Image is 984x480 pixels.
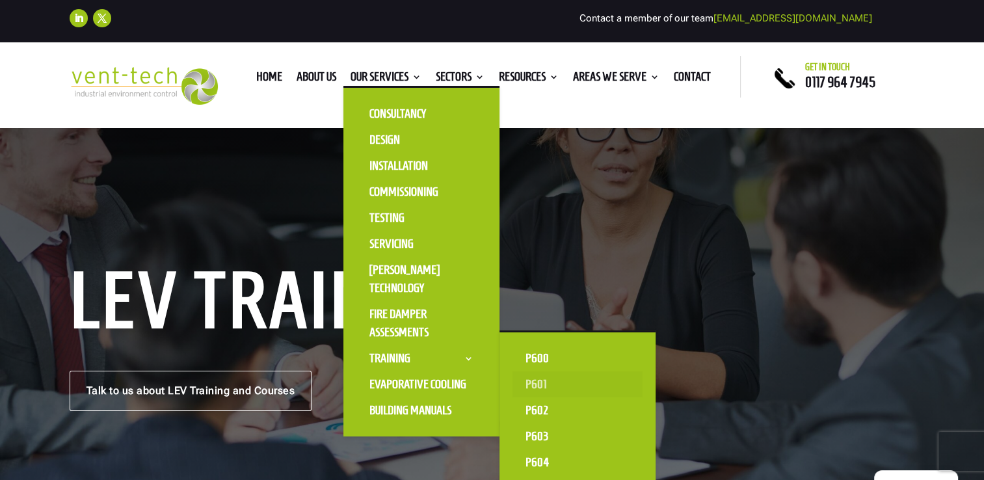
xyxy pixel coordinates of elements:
[436,72,485,87] a: Sectors
[93,9,111,27] a: Follow on X
[256,72,282,87] a: Home
[356,101,486,127] a: Consultancy
[356,345,486,371] a: Training
[356,179,486,205] a: Commissioning
[512,397,643,423] a: P602
[512,423,643,449] a: P603
[512,449,643,475] a: P604
[805,74,875,90] a: 0117 964 7945
[356,397,486,423] a: Building Manuals
[297,72,336,87] a: About us
[356,301,486,345] a: Fire Damper Assessments
[70,371,312,411] a: Talk to us about LEV Training and Courses
[512,345,643,371] a: P600
[70,269,492,338] h1: LEV Training Courses
[356,371,486,397] a: Evaporative Cooling
[70,9,88,27] a: Follow on LinkedIn
[579,12,872,24] span: Contact a member of our team
[713,12,872,24] a: [EMAIL_ADDRESS][DOMAIN_NAME]
[351,72,421,87] a: Our Services
[512,371,643,397] a: P601
[356,231,486,257] a: Servicing
[674,72,711,87] a: Contact
[356,257,486,301] a: [PERSON_NAME] Technology
[356,153,486,179] a: Installation
[356,127,486,153] a: Design
[573,72,659,87] a: Areas We Serve
[356,205,486,231] a: Testing
[805,62,850,72] span: Get in touch
[499,72,559,87] a: Resources
[70,67,219,105] img: 2023-09-27T08_35_16.549ZVENT-TECH---Clear-background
